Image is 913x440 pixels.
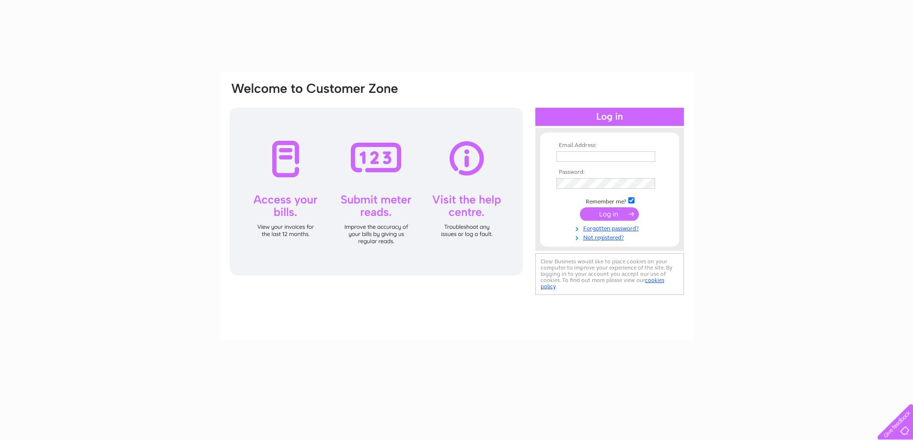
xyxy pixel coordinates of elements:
[535,253,684,295] div: Clear Business would like to place cookies on your computer to improve your experience of the sit...
[556,223,665,232] a: Forgotten password?
[580,207,639,221] input: Submit
[554,169,665,176] th: Password:
[556,232,665,241] a: Not registered?
[554,142,665,149] th: Email Address:
[554,196,665,205] td: Remember me?
[541,277,664,290] a: cookies policy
